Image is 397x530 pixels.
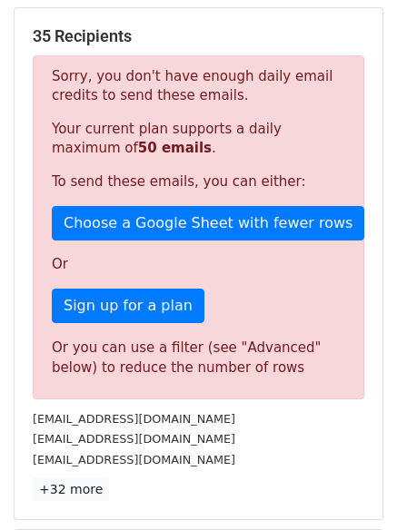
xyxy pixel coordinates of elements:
[52,255,345,274] p: Or
[52,67,345,105] p: Sorry, you don't have enough daily email credits to send these emails.
[33,478,109,501] a: +32 more
[52,289,204,323] a: Sign up for a plan
[138,140,212,156] strong: 50 emails
[306,443,397,530] iframe: Chat Widget
[33,453,235,466] small: [EMAIL_ADDRESS][DOMAIN_NAME]
[33,26,364,46] h5: 35 Recipients
[52,172,345,191] p: To send these emails, you can either:
[33,432,235,446] small: [EMAIL_ADDRESS][DOMAIN_NAME]
[33,412,235,426] small: [EMAIL_ADDRESS][DOMAIN_NAME]
[52,120,345,158] p: Your current plan supports a daily maximum of .
[52,338,345,378] div: Or you can use a filter (see "Advanced" below) to reduce the number of rows
[52,206,364,240] a: Choose a Google Sheet with fewer rows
